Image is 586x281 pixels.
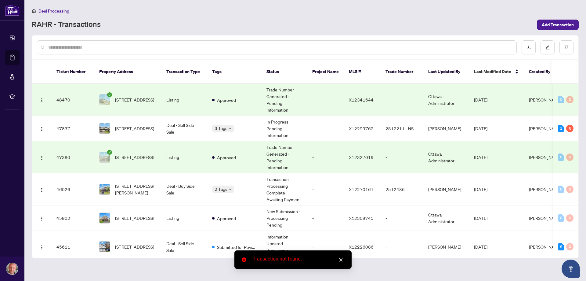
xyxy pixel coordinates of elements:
th: Tags [207,60,262,84]
td: - [381,205,423,231]
span: [STREET_ADDRESS] [115,243,154,250]
span: X12309745 [349,215,374,221]
div: 0 [566,96,573,103]
img: Logo [39,187,44,192]
button: edit [541,40,555,54]
span: download [526,45,531,50]
span: X12299762 [349,126,374,131]
td: Deal - Sell Side Sale [161,231,207,263]
img: thumbnail-img [99,152,110,162]
td: Listing [161,84,207,116]
th: MLS # [344,60,381,84]
td: Ottawa Administrator [423,141,469,173]
td: 47380 [52,141,94,173]
span: [STREET_ADDRESS] [115,96,154,103]
td: - [381,141,423,173]
a: Close [338,257,344,263]
td: 45902 [52,205,94,231]
img: Logo [39,98,44,103]
img: thumbnail-img [99,184,110,194]
span: [STREET_ADDRESS][PERSON_NAME] [115,183,157,196]
span: [DATE] [474,154,487,160]
td: - [381,231,423,263]
img: Profile Icon [6,263,18,275]
th: Transaction Type [161,60,207,84]
td: - [307,173,344,205]
td: In Progress - Pending Information [262,116,307,141]
div: 0 [566,186,573,193]
td: - [307,231,344,263]
td: Deal - Buy Side Sale [161,173,207,205]
td: [PERSON_NAME] [423,116,469,141]
div: 0 [566,214,573,222]
th: Project Name [307,60,344,84]
button: download [522,40,536,54]
td: 48470 [52,84,94,116]
span: [PERSON_NAME] [529,215,562,221]
img: Logo [39,127,44,131]
button: Logo [37,124,47,133]
img: Logo [39,155,44,160]
td: - [307,84,344,116]
td: Listing [161,205,207,231]
div: 0 [558,186,564,193]
div: v 4.0.25 [17,10,30,15]
td: Deal - Sell Side Sale [161,116,207,141]
span: check-circle [107,150,112,155]
span: X12226086 [349,244,374,250]
img: logo_orange.svg [10,10,15,15]
td: 2512211 - NS [381,116,423,141]
div: Domain Overview [23,36,55,40]
img: Logo [39,216,44,221]
div: 6 [558,243,564,250]
th: Trade Number [381,60,423,84]
span: Last Modified Date [474,68,511,75]
th: Status [262,60,307,84]
span: Approved [217,97,236,103]
span: [PERSON_NAME] [529,187,562,192]
img: thumbnail-img [99,123,110,134]
span: Deal Processing [38,8,69,14]
button: Logo [37,213,47,223]
button: Add Transaction [537,20,579,30]
td: Trade Number Generated - Pending Information [262,141,307,173]
span: 2 Tags [215,186,227,193]
img: Logo [39,245,44,250]
a: RAHR - Transactions [32,19,101,30]
span: check-circle [107,92,112,97]
span: home [32,9,36,13]
td: Ottawa Administrator [423,205,469,231]
span: [STREET_ADDRESS] [115,125,154,132]
button: Open asap [562,260,580,278]
td: [PERSON_NAME] [423,231,469,263]
td: - [307,116,344,141]
span: filter [564,45,569,50]
td: Transaction Processing Complete - Awaiting Payment [262,173,307,205]
button: Logo [37,184,47,194]
button: Logo [37,95,47,105]
button: Logo [37,152,47,162]
span: down [229,127,232,130]
div: 0 [566,153,573,161]
td: Trade Number Generated - Pending Information [262,84,307,116]
td: Information Updated - Processing Pending [262,231,307,263]
span: close [339,258,343,262]
button: filter [559,40,573,54]
button: Logo [37,242,47,252]
span: X12270161 [349,187,374,192]
span: [DATE] [474,187,487,192]
div: 1 [558,125,564,132]
span: [DATE] [474,215,487,221]
td: - [381,84,423,116]
div: 0 [558,153,564,161]
th: Property Address [94,60,161,84]
td: - [307,205,344,231]
div: Domain: [PERSON_NAME][DOMAIN_NAME] [16,16,101,21]
div: 6 [566,125,573,132]
span: [DATE] [474,244,487,250]
span: edit [545,45,550,50]
td: New Submission - Processing Pending [262,205,307,231]
img: website_grey.svg [10,16,15,21]
td: 2512436 [381,173,423,205]
div: Keywords by Traffic [67,36,103,40]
